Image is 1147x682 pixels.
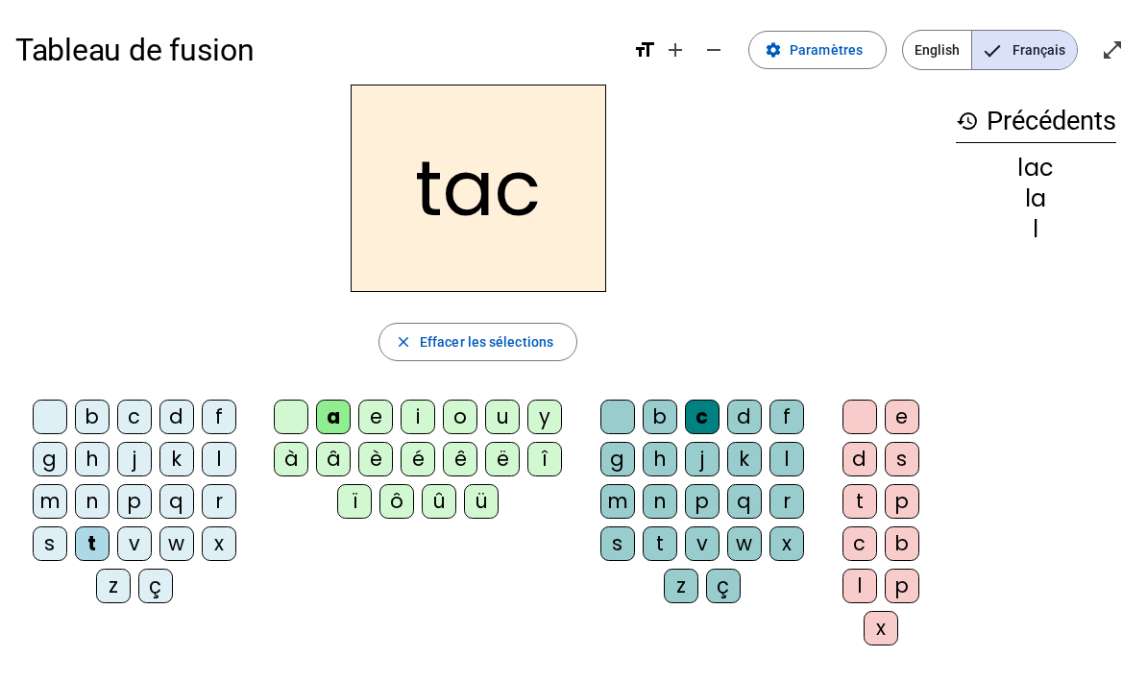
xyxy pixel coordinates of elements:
[842,526,877,561] div: c
[351,85,606,292] h2: tac
[885,442,919,476] div: s
[769,400,804,434] div: f
[316,400,351,434] div: a
[685,400,720,434] div: c
[527,442,562,476] div: î
[527,400,562,434] div: y
[956,100,1116,143] h3: Précédents
[748,31,887,69] button: Paramètres
[159,526,194,561] div: w
[685,442,720,476] div: j
[117,400,152,434] div: c
[75,484,110,519] div: n
[902,30,1078,70] mat-button-toggle-group: Language selection
[664,38,687,61] mat-icon: add
[842,484,877,519] div: t
[337,484,372,519] div: ï
[685,526,720,561] div: v
[202,484,236,519] div: r
[401,400,435,434] div: i
[769,484,804,519] div: r
[685,484,720,519] div: p
[1093,31,1132,69] button: Entrer en plein écran
[316,442,351,476] div: â
[443,400,477,434] div: o
[664,569,698,603] div: z
[727,484,762,519] div: q
[15,19,618,81] h1: Tableau de fusion
[956,187,1116,210] div: la
[769,526,804,561] div: x
[33,484,67,519] div: m
[885,400,919,434] div: e
[600,484,635,519] div: m
[422,484,456,519] div: û
[117,442,152,476] div: j
[401,442,435,476] div: é
[33,526,67,561] div: s
[633,38,656,61] mat-icon: format_size
[956,110,979,133] mat-icon: history
[769,442,804,476] div: l
[656,31,695,69] button: Augmenter la taille de la police
[395,333,412,351] mat-icon: close
[202,442,236,476] div: l
[202,400,236,434] div: f
[138,569,173,603] div: ç
[643,400,677,434] div: b
[956,157,1116,180] div: lac
[727,442,762,476] div: k
[695,31,733,69] button: Diminuer la taille de la police
[75,526,110,561] div: t
[1101,38,1124,61] mat-icon: open_in_full
[378,323,577,361] button: Effacer les sélections
[727,400,762,434] div: d
[790,38,863,61] span: Paramètres
[885,569,919,603] div: p
[75,442,110,476] div: h
[159,484,194,519] div: q
[159,442,194,476] div: k
[117,484,152,519] div: p
[643,442,677,476] div: h
[643,526,677,561] div: t
[765,41,782,59] mat-icon: settings
[706,569,741,603] div: ç
[864,611,898,645] div: x
[358,442,393,476] div: è
[972,31,1077,69] span: Français
[358,400,393,434] div: e
[600,442,635,476] div: g
[600,526,635,561] div: s
[485,400,520,434] div: u
[33,442,67,476] div: g
[727,526,762,561] div: w
[885,484,919,519] div: p
[842,569,877,603] div: l
[485,442,520,476] div: ë
[956,218,1116,241] div: l
[443,442,477,476] div: ê
[842,442,877,476] div: d
[379,484,414,519] div: ô
[274,442,308,476] div: à
[903,31,971,69] span: English
[464,484,499,519] div: ü
[643,484,677,519] div: n
[420,330,553,353] span: Effacer les sélections
[96,569,131,603] div: z
[885,526,919,561] div: b
[117,526,152,561] div: v
[202,526,236,561] div: x
[75,400,110,434] div: b
[702,38,725,61] mat-icon: remove
[159,400,194,434] div: d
